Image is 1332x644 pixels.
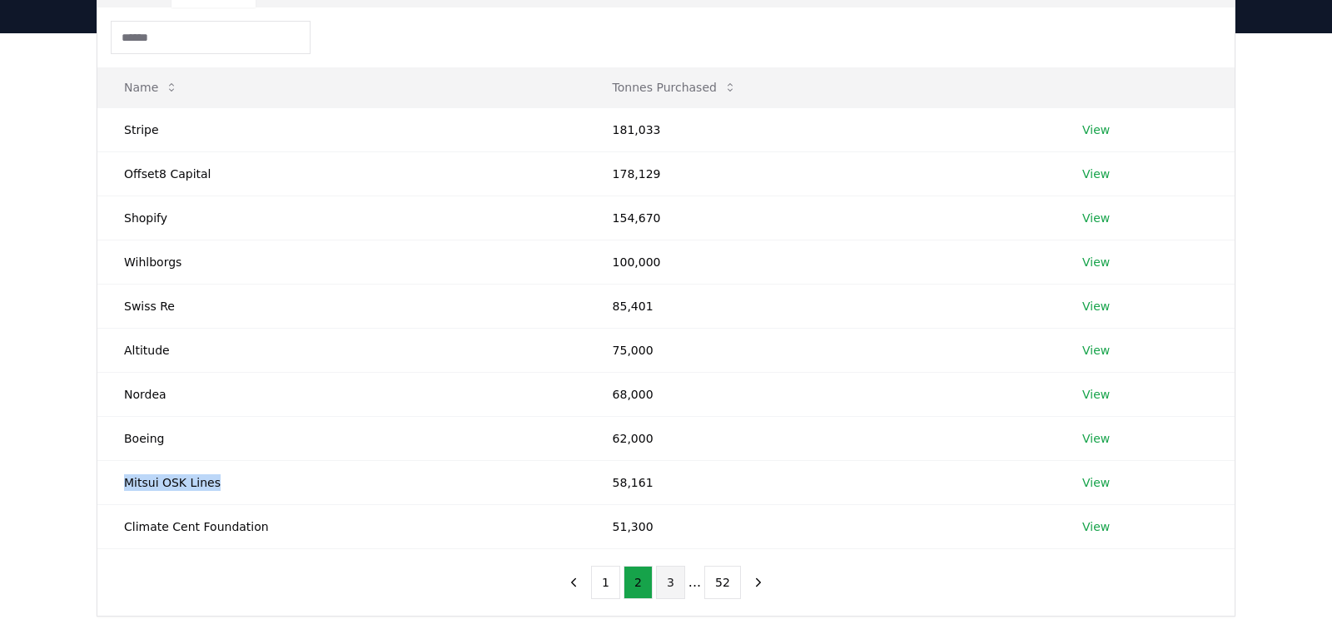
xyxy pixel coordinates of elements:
td: 85,401 [586,284,1056,328]
td: Mitsui OSK Lines [97,460,586,504]
td: Climate Cent Foundation [97,504,586,548]
a: View [1082,210,1110,226]
td: 62,000 [586,416,1056,460]
button: previous page [559,566,588,599]
td: Offset8 Capital [97,151,586,196]
button: 1 [591,566,620,599]
a: View [1082,518,1110,535]
a: View [1082,121,1110,138]
td: 75,000 [586,328,1056,372]
button: 3 [656,566,685,599]
td: Stripe [97,107,586,151]
button: Name [111,71,191,104]
td: Swiss Re [97,284,586,328]
td: Boeing [97,416,586,460]
button: next page [744,566,773,599]
td: 178,129 [586,151,1056,196]
td: Altitude [97,328,586,372]
td: 68,000 [586,372,1056,416]
td: Shopify [97,196,586,240]
a: View [1082,166,1110,182]
a: View [1082,298,1110,315]
td: 181,033 [586,107,1056,151]
a: View [1082,254,1110,270]
td: 51,300 [586,504,1056,548]
td: 154,670 [586,196,1056,240]
a: View [1082,342,1110,359]
li: ... [688,572,701,592]
td: 58,161 [586,460,1056,504]
td: 100,000 [586,240,1056,284]
button: 52 [704,566,741,599]
a: View [1082,430,1110,447]
button: 2 [624,566,653,599]
td: Wihlborgs [97,240,586,284]
td: Nordea [97,372,586,416]
a: View [1082,474,1110,491]
button: Tonnes Purchased [599,71,750,104]
a: View [1082,386,1110,403]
